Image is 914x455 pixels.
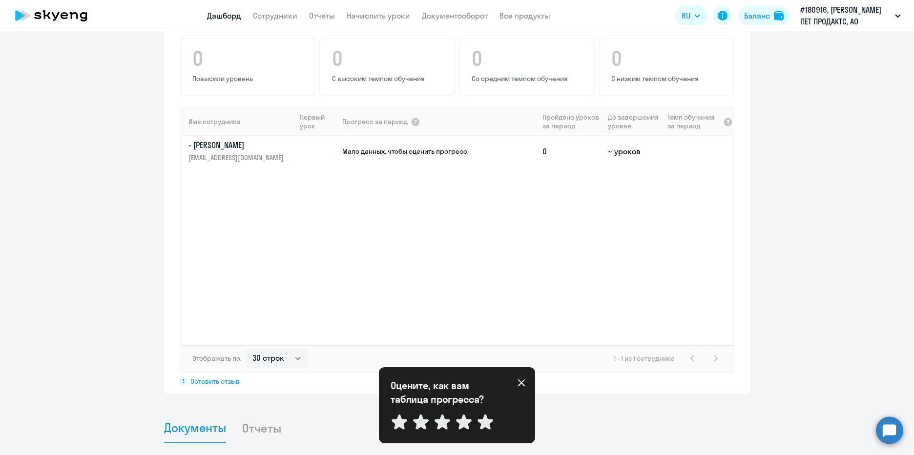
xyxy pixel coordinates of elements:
[614,354,675,363] span: 1 - 1 из 1 сотрудника
[164,420,226,435] span: Документы
[604,136,663,167] td: ~ уроков
[192,354,242,363] span: Отображать по:
[682,10,690,21] span: RU
[296,107,341,136] th: Первый урок
[188,152,289,163] p: [EMAIL_ADDRESS][DOMAIN_NAME]
[744,10,770,21] div: Баланс
[738,6,789,25] button: Балансbalance
[253,11,297,21] a: Сотрудники
[795,4,906,27] button: #180916, [PERSON_NAME] ПЕТ ПРОДАКТС, АО
[190,377,240,386] span: Оставить отзыв
[604,107,663,136] th: До завершения уровня
[675,6,707,25] button: RU
[342,147,467,156] span: Мало данных, чтобы оценить прогресс
[539,107,604,136] th: Пройдено уроков за период
[207,11,241,21] a: Дашборд
[309,11,335,21] a: Отчеты
[188,140,295,163] a: - [PERSON_NAME][EMAIL_ADDRESS][DOMAIN_NAME]
[499,11,550,21] a: Все продукты
[347,11,410,21] a: Начислить уроки
[391,379,498,406] p: Оцените, как вам таблица прогресса?
[342,117,408,126] span: Прогресс за период
[667,113,720,130] span: Темп обучения за период
[774,11,784,21] img: balance
[181,107,296,136] th: Имя сотрудника
[539,136,604,167] td: 0
[188,140,289,150] p: - [PERSON_NAME]
[800,4,891,27] p: #180916, [PERSON_NAME] ПЕТ ПРОДАКТС, АО
[422,11,488,21] a: Документооборот
[164,413,750,443] ul: Tabs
